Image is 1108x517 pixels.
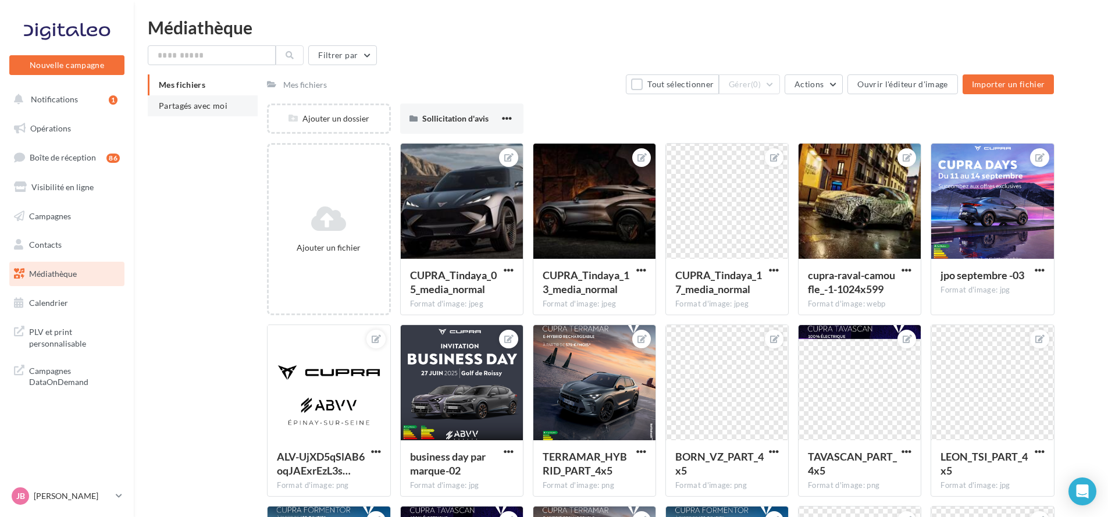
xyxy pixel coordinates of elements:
[410,269,497,295] span: CUPRA_Tindaya_05_media_normal
[808,299,911,309] div: Format d'image: webp
[29,240,62,249] span: Contacts
[7,116,127,141] a: Opérations
[963,74,1054,94] button: Importer un fichier
[7,204,127,229] a: Campagnes
[7,87,122,112] button: Notifications 1
[940,450,1028,477] span: LEON_TSI_PART_4x5
[543,450,627,477] span: TERRAMAR_HYBRID_PART_4x5
[972,79,1045,89] span: Importer un fichier
[410,450,486,477] span: business day par marque-02
[751,80,761,89] span: (0)
[940,285,1044,295] div: Format d'image: jpg
[308,45,377,65] button: Filtrer par
[808,480,911,491] div: Format d'image: png
[543,299,646,309] div: Format d'image: jpeg
[30,123,71,133] span: Opérations
[277,450,365,477] span: ALV-UjXD5qSlAB6oqJAExrEzL3sZ1sYxlGh7L8Bk9FvY3EbXQakKm2in
[106,154,120,163] div: 86
[422,113,489,123] span: Sollicitation d'avis
[9,55,124,75] button: Nouvelle campagne
[7,291,127,315] a: Calendrier
[9,485,124,507] a: JB [PERSON_NAME]
[159,80,205,90] span: Mes fichiers
[29,211,71,220] span: Campagnes
[719,74,780,94] button: Gérer(0)
[675,299,779,309] div: Format d'image: jpeg
[7,233,127,257] a: Contacts
[626,74,719,94] button: Tout sélectionner
[7,262,127,286] a: Médiathèque
[31,94,78,104] span: Notifications
[7,358,127,393] a: Campagnes DataOnDemand
[675,480,779,491] div: Format d'image: png
[7,175,127,199] a: Visibilité en ligne
[808,450,897,477] span: TAVASCAN_PART_4x5
[795,79,824,89] span: Actions
[543,269,629,295] span: CUPRA_Tindaya_13_media_normal
[410,480,514,491] div: Format d'image: jpg
[30,152,96,162] span: Boîte de réception
[785,74,843,94] button: Actions
[940,269,1024,281] span: jpo septembre -03
[31,182,94,192] span: Visibilité en ligne
[1068,477,1096,505] div: Open Intercom Messenger
[847,74,957,94] button: Ouvrir l'éditeur d'image
[159,101,227,110] span: Partagés avec moi
[410,299,514,309] div: Format d'image: jpeg
[283,79,327,91] div: Mes fichiers
[543,480,646,491] div: Format d'image: png
[109,95,117,105] div: 1
[269,113,389,124] div: Ajouter un dossier
[277,480,380,491] div: Format d'image: png
[34,490,111,502] p: [PERSON_NAME]
[29,298,68,308] span: Calendrier
[940,480,1044,491] div: Format d'image: jpg
[7,319,127,354] a: PLV et print personnalisable
[29,269,77,279] span: Médiathèque
[273,242,384,254] div: Ajouter un fichier
[675,450,764,477] span: BORN_VZ_PART_4x5
[675,269,762,295] span: CUPRA_Tindaya_17_media_normal
[808,269,895,295] span: cupra-raval-camoufle_-1-1024x599
[7,145,127,170] a: Boîte de réception86
[148,19,1094,36] div: Médiathèque
[29,363,120,388] span: Campagnes DataOnDemand
[16,490,25,502] span: JB
[29,324,120,349] span: PLV et print personnalisable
